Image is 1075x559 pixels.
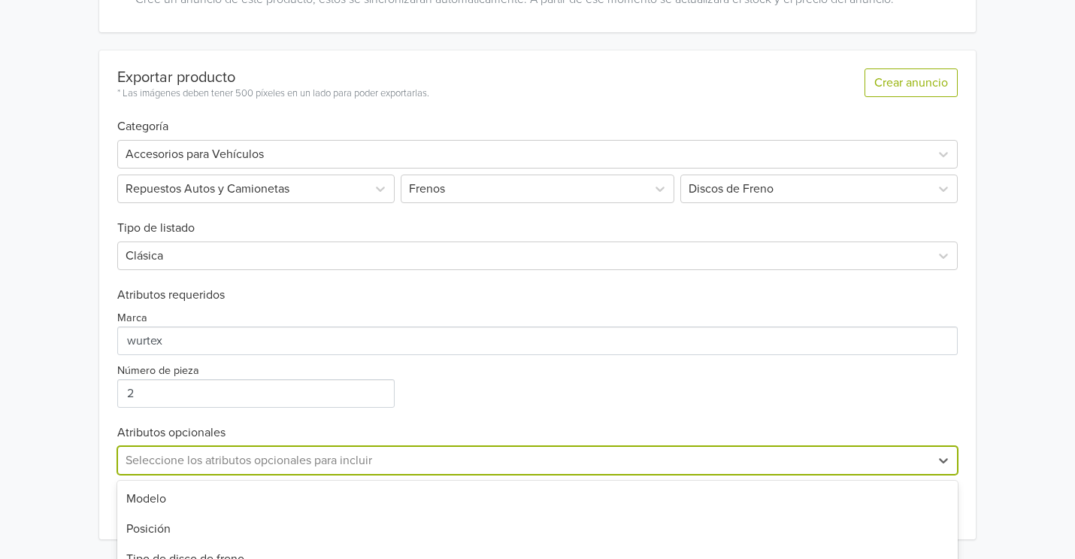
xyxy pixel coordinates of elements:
div: Modelo [117,484,958,514]
div: Exportar producto [117,68,429,87]
label: Marca [117,310,147,327]
h6: Atributos requeridos [117,288,958,302]
div: * Las imágenes deben tener 500 píxeles en un lado para poder exportarlas. [117,87,429,102]
button: Crear anuncio [865,68,958,97]
label: Número de pieza [117,363,199,379]
h6: Categoría [117,102,958,134]
h6: Atributos opcionales [117,426,958,440]
div: Posición [117,514,958,544]
h6: Tipo de listado [117,203,958,235]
